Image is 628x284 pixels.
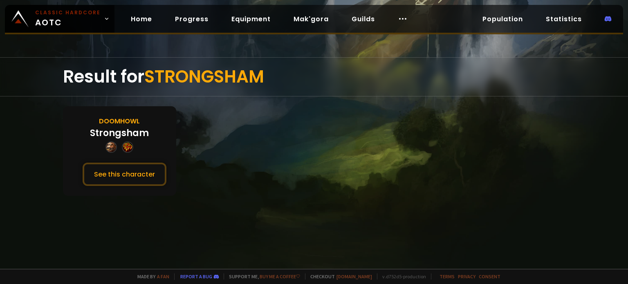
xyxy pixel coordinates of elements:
[124,11,159,27] a: Home
[90,126,149,140] div: Strongsham
[180,273,212,280] a: Report a bug
[224,273,300,280] span: Support me,
[35,9,101,16] small: Classic Hardcore
[305,273,372,280] span: Checkout
[345,11,381,27] a: Guilds
[35,9,101,29] span: AOTC
[225,11,277,27] a: Equipment
[336,273,372,280] a: [DOMAIN_NAME]
[83,163,166,186] button: See this character
[539,11,588,27] a: Statistics
[5,5,114,33] a: Classic HardcoreAOTC
[260,273,300,280] a: Buy me a coffee
[377,273,426,280] span: v. d752d5 - production
[168,11,215,27] a: Progress
[476,11,529,27] a: Population
[63,58,565,96] div: Result for
[287,11,335,27] a: Mak'gora
[132,273,169,280] span: Made by
[157,273,169,280] a: a fan
[440,273,455,280] a: Terms
[479,273,500,280] a: Consent
[144,65,264,89] span: STRONGSHAM
[99,116,140,126] div: Doomhowl
[458,273,475,280] a: Privacy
